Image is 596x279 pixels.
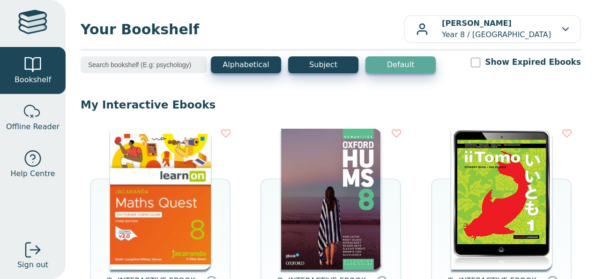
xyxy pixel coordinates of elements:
[281,129,381,270] img: b0591045-80b3-eb11-a9a3-0272d098c78b.png
[81,98,581,112] p: My Interactive Ebooks
[485,56,581,68] label: Show Expired Ebooks
[404,15,581,43] button: [PERSON_NAME]Year 8 / [GEOGRAPHIC_DATA]
[451,129,552,270] img: 4c70ba40-3762-e811-a973-0272d098c78b.jpg
[17,259,48,271] span: Sign out
[81,56,207,73] input: Search bookshelf (E.g: psychology)
[6,121,60,132] span: Offline Reader
[365,56,436,73] button: Default
[288,56,358,73] button: Subject
[10,168,55,179] span: Help Centre
[81,19,404,40] span: Your Bookshelf
[442,19,512,28] b: [PERSON_NAME]
[110,129,211,270] img: c004558a-e884-43ec-b87a-da9408141e80.jpg
[15,74,51,85] span: Bookshelf
[442,18,551,40] p: Year 8 / [GEOGRAPHIC_DATA]
[211,56,281,73] button: Alphabetical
